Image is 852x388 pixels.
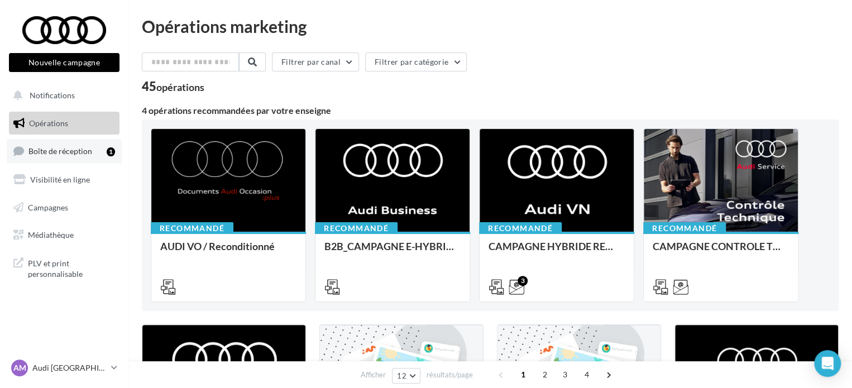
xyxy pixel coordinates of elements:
[365,52,467,71] button: Filtrer par catégorie
[397,371,406,380] span: 12
[151,222,233,234] div: Recommandé
[156,82,204,92] div: opérations
[7,168,122,191] a: Visibilité en ligne
[7,112,122,135] a: Opérations
[7,84,117,107] button: Notifications
[29,118,68,128] span: Opérations
[28,230,74,239] span: Médiathèque
[107,147,115,156] div: 1
[142,80,204,93] div: 45
[653,241,789,263] div: CAMPAGNE CONTROLE TECHNIQUE 25€ OCTOBRE
[272,52,359,71] button: Filtrer par canal
[30,175,90,184] span: Visibilité en ligne
[32,362,107,373] p: Audi [GEOGRAPHIC_DATA][PERSON_NAME]
[142,106,839,115] div: 4 opérations recommandées par votre enseigne
[643,222,726,234] div: Recommandé
[814,350,841,377] div: Open Intercom Messenger
[556,366,574,384] span: 3
[28,256,115,280] span: PLV et print personnalisable
[7,223,122,247] a: Médiathèque
[30,90,75,100] span: Notifications
[479,222,562,234] div: Recommandé
[7,196,122,219] a: Campagnes
[7,251,122,284] a: PLV et print personnalisable
[518,276,528,286] div: 3
[489,241,625,263] div: CAMPAGNE HYBRIDE RECHARGEABLE
[361,370,386,380] span: Afficher
[536,366,554,384] span: 2
[142,18,839,35] div: Opérations marketing
[315,222,398,234] div: Recommandé
[28,202,68,212] span: Campagnes
[13,362,26,373] span: AM
[427,370,473,380] span: résultats/page
[324,241,461,263] div: B2B_CAMPAGNE E-HYBRID OCTOBRE
[514,366,532,384] span: 1
[7,139,122,163] a: Boîte de réception1
[28,146,92,156] span: Boîte de réception
[392,368,420,384] button: 12
[160,241,296,263] div: AUDI VO / Reconditionné
[578,366,596,384] span: 4
[9,53,119,72] button: Nouvelle campagne
[9,357,119,379] a: AM Audi [GEOGRAPHIC_DATA][PERSON_NAME]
